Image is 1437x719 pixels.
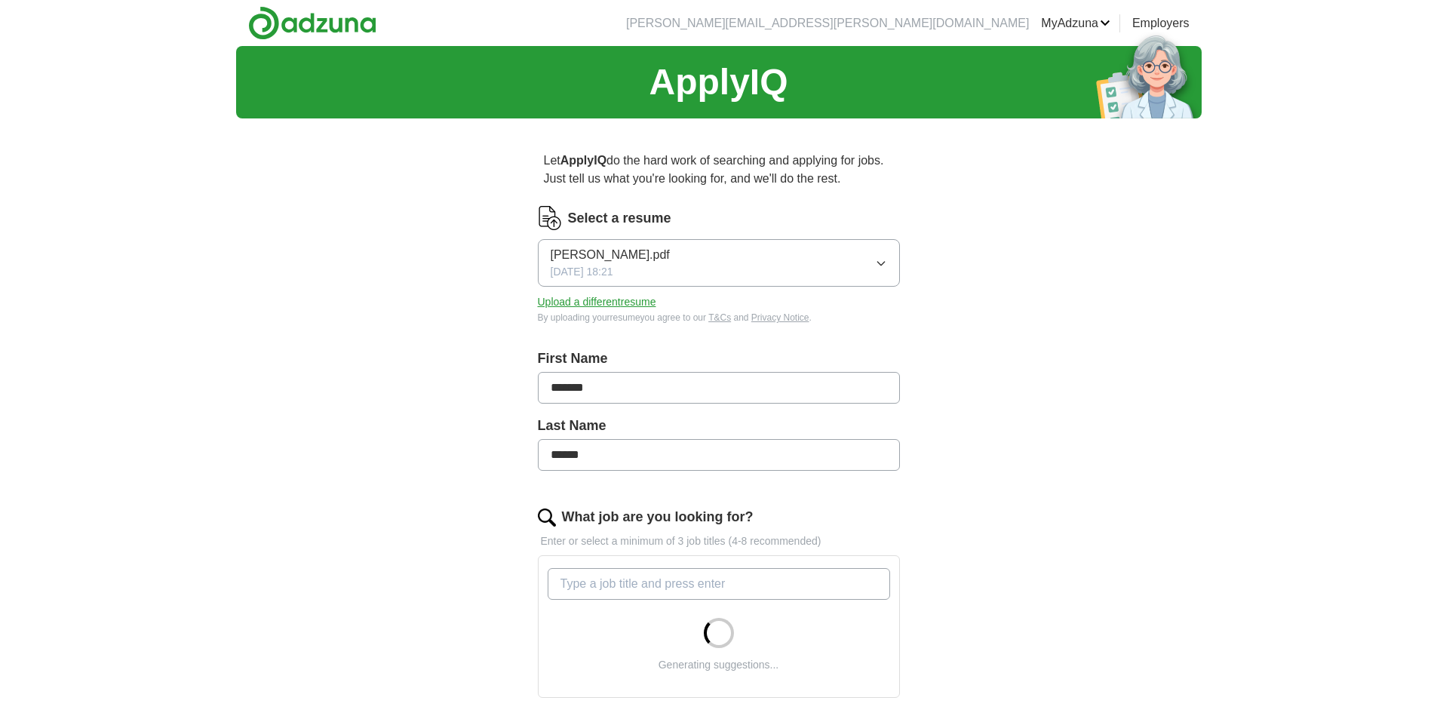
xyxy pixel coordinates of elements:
[538,239,900,287] button: [PERSON_NAME].pdf[DATE] 18:21
[751,312,809,323] a: Privacy Notice
[538,349,900,369] label: First Name
[248,6,376,40] img: Adzuna logo
[649,55,788,109] h1: ApplyIQ
[551,264,613,280] span: [DATE] 18:21
[548,568,890,600] input: Type a job title and press enter
[538,509,556,527] img: search.png
[560,154,606,167] strong: ApplyIQ
[568,208,671,229] label: Select a resume
[708,312,731,323] a: T&Cs
[1041,14,1110,32] a: MyAdzuna
[538,311,900,324] div: By uploading your resume you agree to our and .
[538,206,562,230] img: CV Icon
[626,14,1029,32] li: [PERSON_NAME][EMAIL_ADDRESS][PERSON_NAME][DOMAIN_NAME]
[538,533,900,549] p: Enter or select a minimum of 3 job titles (4-8 recommended)
[538,294,656,310] button: Upload a differentresume
[1132,14,1190,32] a: Employers
[538,146,900,194] p: Let do the hard work of searching and applying for jobs. Just tell us what you're looking for, an...
[562,507,754,527] label: What job are you looking for?
[538,416,900,436] label: Last Name
[659,657,779,673] div: Generating suggestions...
[551,246,670,264] span: [PERSON_NAME].pdf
